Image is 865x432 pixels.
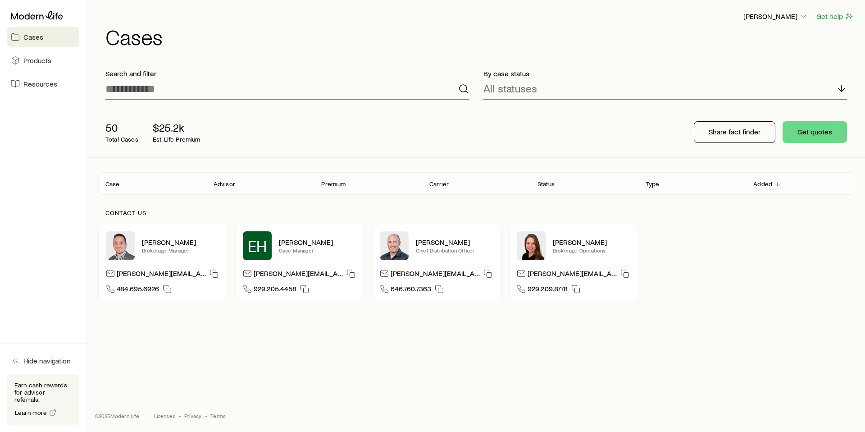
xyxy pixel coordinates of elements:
[321,180,346,188] p: Premium
[7,74,79,94] a: Resources
[95,412,140,419] p: © 2025 Modern Life
[279,238,357,247] p: [PERSON_NAME]
[98,172,854,195] div: Client cases
[429,180,449,188] p: Carrier
[117,284,159,296] span: 484.695.6926
[783,121,847,143] button: Get quotes
[254,284,296,296] span: 929.205.4458
[517,231,546,260] img: Ellen Wall
[391,284,431,296] span: 646.760.7363
[279,247,357,254] p: Case Manager
[709,127,760,136] p: Share fact finder
[214,180,235,188] p: Advisor
[694,121,775,143] button: Share fact finder
[23,32,43,41] span: Cases
[142,238,220,247] p: [PERSON_NAME]
[105,136,138,143] p: Total Cases
[184,412,201,419] a: Privacy
[248,237,267,255] span: EH
[743,12,808,21] p: [PERSON_NAME]
[753,180,772,188] p: Added
[105,209,847,216] p: Contact us
[117,269,206,281] p: [PERSON_NAME][EMAIL_ADDRESS][DOMAIN_NAME]
[105,26,854,47] h1: Cases
[646,180,660,188] p: Type
[153,121,200,134] p: $25.2k
[416,238,494,247] p: [PERSON_NAME]
[416,247,494,254] p: Chief Distribution Officer
[7,374,79,425] div: Earn cash rewards for advisor referrals.Learn more
[483,69,847,78] p: By case status
[553,238,631,247] p: [PERSON_NAME]
[816,11,854,22] button: Get help
[205,412,207,419] span: •
[528,284,568,296] span: 929.209.8778
[380,231,409,260] img: Dan Pierson
[153,136,200,143] p: Est. Life Premium
[7,51,79,70] a: Products
[7,27,79,47] a: Cases
[106,231,135,260] img: Brandon Parry
[528,269,617,281] p: [PERSON_NAME][EMAIL_ADDRESS][DOMAIN_NAME]
[7,351,79,371] button: Hide navigation
[210,412,226,419] a: Terms
[23,356,71,365] span: Hide navigation
[23,56,51,65] span: Products
[105,69,469,78] p: Search and filter
[179,412,181,419] span: •
[553,247,631,254] p: Brokerage Operations
[142,247,220,254] p: Brokerage Manager
[537,180,555,188] p: Status
[391,269,480,281] p: [PERSON_NAME][EMAIL_ADDRESS][DOMAIN_NAME]
[15,409,47,416] span: Learn more
[254,269,343,281] p: [PERSON_NAME][EMAIL_ADDRESS][DOMAIN_NAME]
[105,121,138,134] p: 50
[483,82,537,95] p: All statuses
[23,79,57,88] span: Resources
[105,180,120,188] p: Case
[14,381,72,403] p: Earn cash rewards for advisor referrals.
[743,11,809,22] button: [PERSON_NAME]
[154,412,175,419] a: Licenses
